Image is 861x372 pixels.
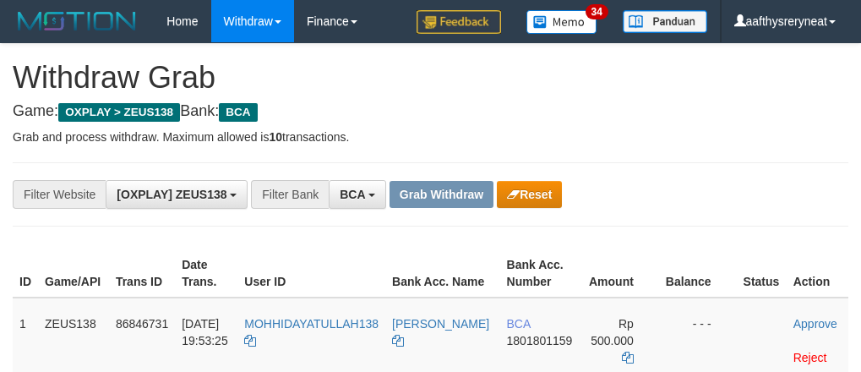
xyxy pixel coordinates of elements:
th: Balance [659,249,737,298]
span: Rp 500.000 [591,317,634,347]
strong: 10 [269,130,282,144]
th: Bank Acc. Name [385,249,500,298]
button: [OXPLAY] ZEUS138 [106,180,248,209]
img: Feedback.jpg [417,10,501,34]
a: MOHHIDAYATULLAH138 [244,317,379,347]
h4: Game: Bank: [13,103,848,120]
span: OXPLAY > ZEUS138 [58,103,180,122]
span: MOHHIDAYATULLAH138 [244,317,379,331]
th: Amount [580,249,659,298]
th: Bank Acc. Number [500,249,580,298]
th: Game/API [38,249,109,298]
th: User ID [237,249,385,298]
button: Grab Withdraw [390,181,493,208]
img: Button%20Memo.svg [526,10,597,34]
span: Copy 1801801159 to clipboard [507,334,573,347]
span: [DATE] 19:53:25 [182,317,228,347]
th: ID [13,249,38,298]
span: 86846731 [116,317,168,331]
a: Copy 500000 to clipboard [622,351,634,364]
img: panduan.png [623,10,707,33]
th: Trans ID [109,249,175,298]
img: MOTION_logo.png [13,8,141,34]
span: [OXPLAY] ZEUS138 [117,188,226,201]
h1: Withdraw Grab [13,61,848,95]
button: Reset [497,181,562,208]
button: BCA [329,180,386,209]
div: Filter Bank [251,180,329,209]
th: Status [737,249,787,298]
a: Reject [793,351,827,364]
p: Grab and process withdraw. Maximum allowed is transactions. [13,129,848,145]
span: BCA [507,317,531,331]
span: BCA [219,103,257,122]
th: Date Trans. [175,249,237,298]
span: BCA [340,188,365,201]
a: [PERSON_NAME] [392,317,489,347]
a: Approve [793,317,837,331]
div: Filter Website [13,180,106,209]
th: Action [787,249,848,298]
span: 34 [586,4,608,19]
